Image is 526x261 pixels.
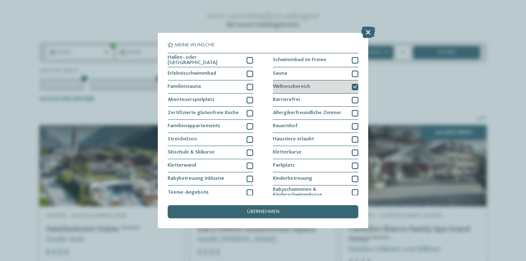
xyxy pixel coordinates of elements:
span: Abenteuerspielplatz [168,97,215,103]
span: Haustiere erlaubt [273,137,314,142]
span: übernehmen [247,209,279,215]
span: Parkplatz [273,163,295,168]
span: Erlebnisschwimmbad [168,71,216,76]
span: Allergikerfreundliche Zimmer [273,110,341,116]
span: Zertifizierte glutenfreie Küche [168,110,239,116]
span: Wellnessbereich [273,84,310,89]
span: Babyschwimmen & Kinderschwimmkurse [273,187,347,198]
span: Meine Wünsche [175,43,215,48]
span: Kinderbetreuung [273,176,312,181]
span: Familienappartements [168,124,220,129]
span: Kletterwand [168,163,196,168]
span: Streichelzoo [168,137,197,142]
span: Familiensauna [168,84,201,89]
span: Sauna [273,71,287,76]
span: Hallen- oder [GEOGRAPHIC_DATA] [168,55,242,66]
span: Babybetreuung inklusive [168,176,224,181]
span: Teenie-Angebote [168,190,209,195]
span: Schwimmbad im Freien [273,57,326,63]
span: Skischule & Skikurse [168,150,215,155]
span: Kletterkurse [273,150,302,155]
span: Bauernhof [273,124,298,129]
span: Barrierefrei [273,97,300,103]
